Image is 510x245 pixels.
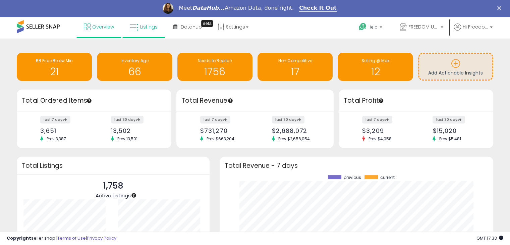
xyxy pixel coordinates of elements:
h3: Total Ordered Items [22,96,166,105]
h1: 21 [20,66,89,77]
div: Close [497,6,504,10]
h3: Total Revenue [181,96,329,105]
span: Prev: $2,656,054 [275,136,313,142]
a: Overview [79,17,119,37]
i: DataHub... [192,5,225,11]
h3: Total Revenue - 7 days [225,163,488,168]
span: Prev: $663,204 [203,136,238,142]
span: 2025-09-7 17:33 GMT [476,235,503,241]
span: Selling @ Max [361,58,389,63]
label: last 30 days [433,116,465,124]
span: Inventory Age [121,58,149,63]
span: Prev: 3,387 [43,136,69,142]
div: $2,688,072 [272,127,322,134]
h1: 66 [100,66,169,77]
label: last 7 days [362,116,392,124]
span: Add Actionable Insights [428,69,483,76]
a: BB Price Below Min 21 [17,53,92,81]
span: previous [344,175,361,180]
a: Settings [213,17,253,37]
span: Prev: $4,058 [365,136,395,142]
a: Privacy Policy [87,235,116,241]
a: Inventory Age 66 [97,53,172,81]
a: Terms of Use [57,235,86,241]
div: 3,651 [40,127,89,134]
a: Add Actionable Insights [419,54,492,80]
a: Non Competitive 17 [258,53,333,81]
span: Active Listings [96,192,131,199]
div: $15,020 [433,127,481,134]
span: BB Price Below Min [36,58,73,63]
label: last 7 days [40,116,70,124]
div: Tooltip anchor [227,98,233,104]
a: Check It Out [299,5,337,12]
i: Get Help [358,22,367,31]
h1: 12 [341,66,409,77]
a: Help [353,17,389,38]
span: DataHub [181,23,202,30]
span: Hi Freedomusasales [463,23,488,30]
h3: Total Profit [344,96,488,105]
div: seller snap | | [7,235,116,242]
a: Needs to Reprice 1756 [177,53,252,81]
div: Tooltip anchor [378,98,384,104]
p: 1,758 [96,180,131,192]
div: Meet Amazon Data, done right. [179,5,294,11]
h1: 17 [261,66,329,77]
div: Tooltip anchor [131,192,137,198]
div: 13,502 [111,127,160,134]
div: Tooltip anchor [86,98,92,104]
span: current [380,175,395,180]
span: FREEDOM USA SALES [408,23,439,30]
span: Needs to Reprice [198,58,232,63]
span: Prev: $5,481 [436,136,464,142]
label: last 30 days [272,116,304,124]
a: DataHub [168,17,207,37]
strong: Copyright [7,235,31,241]
span: Prev: 13,501 [114,136,141,142]
span: Overview [92,23,114,30]
h3: Total Listings [22,163,205,168]
label: last 30 days [111,116,144,124]
div: $3,209 [362,127,411,134]
span: Non Competitive [278,58,312,63]
div: $731,270 [200,127,250,134]
a: FREEDOM USA SALES [395,17,448,39]
img: Profile image for Georgie [163,3,173,14]
div: Tooltip anchor [201,20,213,27]
label: last 7 days [200,116,230,124]
h1: 1756 [181,66,249,77]
span: Help [369,24,378,30]
span: Listings [140,23,158,30]
a: Selling @ Max 12 [338,53,413,81]
a: Listings [125,17,163,37]
a: Hi Freedomusasales [454,23,493,39]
